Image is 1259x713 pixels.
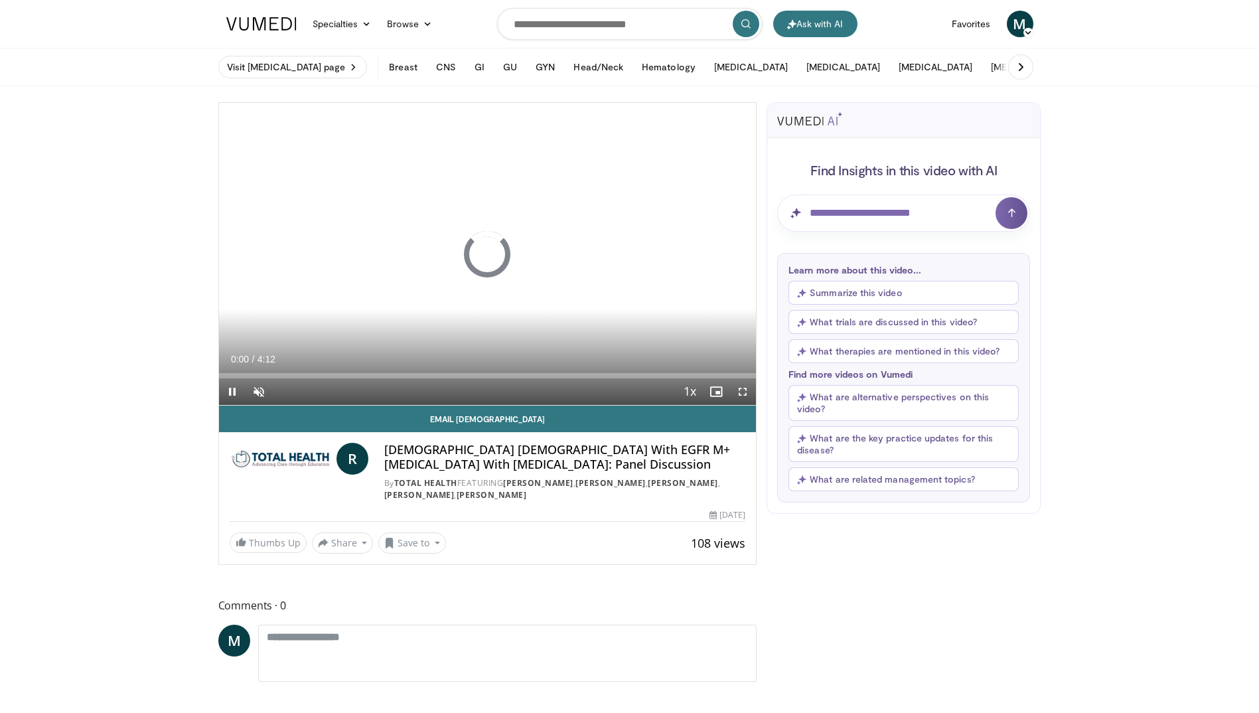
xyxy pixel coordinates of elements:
[777,161,1030,179] h4: Find Insights in this video with AI
[777,112,842,125] img: vumedi-ai-logo.svg
[798,54,888,80] button: [MEDICAL_DATA]
[246,378,272,405] button: Unmute
[648,477,718,489] a: [PERSON_NAME]
[788,310,1019,334] button: What trials are discussed in this video?
[503,477,573,489] a: [PERSON_NAME]
[219,406,757,432] a: Email [DEMOGRAPHIC_DATA]
[230,532,307,553] a: Thumbs Up
[634,54,704,80] button: Hematology
[788,385,1019,421] button: What are alternative perspectives on this video?
[676,378,703,405] button: Playback Rate
[703,378,729,405] button: Enable picture-in-picture mode
[457,489,527,501] a: [PERSON_NAME]
[788,426,1019,462] button: What are the key practice updates for this disease?
[709,509,745,521] div: [DATE]
[219,373,757,378] div: Progress Bar
[729,378,756,405] button: Fullscreen
[467,54,492,80] button: GI
[378,532,446,554] button: Save to
[528,54,563,80] button: GYN
[218,597,757,614] span: Comments 0
[773,11,857,37] button: Ask with AI
[258,354,275,364] span: 4:12
[565,54,631,80] button: Head/Neck
[384,477,745,501] div: By FEATURING , , , ,
[575,477,646,489] a: [PERSON_NAME]
[219,378,246,405] button: Pause
[384,443,745,471] h4: [DEMOGRAPHIC_DATA] [DEMOGRAPHIC_DATA] With EGFR M+ [MEDICAL_DATA] With [MEDICAL_DATA]: Panel Disc...
[381,54,425,80] button: Breast
[1007,11,1033,37] a: M
[305,11,380,37] a: Specialties
[788,368,1019,380] p: Find more videos on Vumedi
[379,11,440,37] a: Browse
[226,17,297,31] img: VuMedi Logo
[804,524,1003,690] iframe: Advertisement
[891,54,980,80] button: [MEDICAL_DATA]
[706,54,796,80] button: [MEDICAL_DATA]
[218,625,250,657] a: M
[230,443,331,475] img: Total Health
[394,477,457,489] a: Total Health
[788,264,1019,276] p: Learn more about this video...
[983,54,1073,80] button: [MEDICAL_DATA]
[252,354,255,364] span: /
[312,532,374,554] button: Share
[384,489,455,501] a: [PERSON_NAME]
[428,54,464,80] button: CNS
[788,467,1019,491] button: What are related management topics?
[231,354,249,364] span: 0:00
[788,339,1019,363] button: What therapies are mentioned in this video?
[691,535,745,551] span: 108 views
[495,54,525,80] button: GU
[497,8,763,40] input: Search topics, interventions
[944,11,999,37] a: Favorites
[336,443,368,475] a: R
[219,103,757,406] video-js: Video Player
[218,56,368,78] a: Visit [MEDICAL_DATA] page
[788,281,1019,305] button: Summarize this video
[777,195,1030,232] input: Question for AI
